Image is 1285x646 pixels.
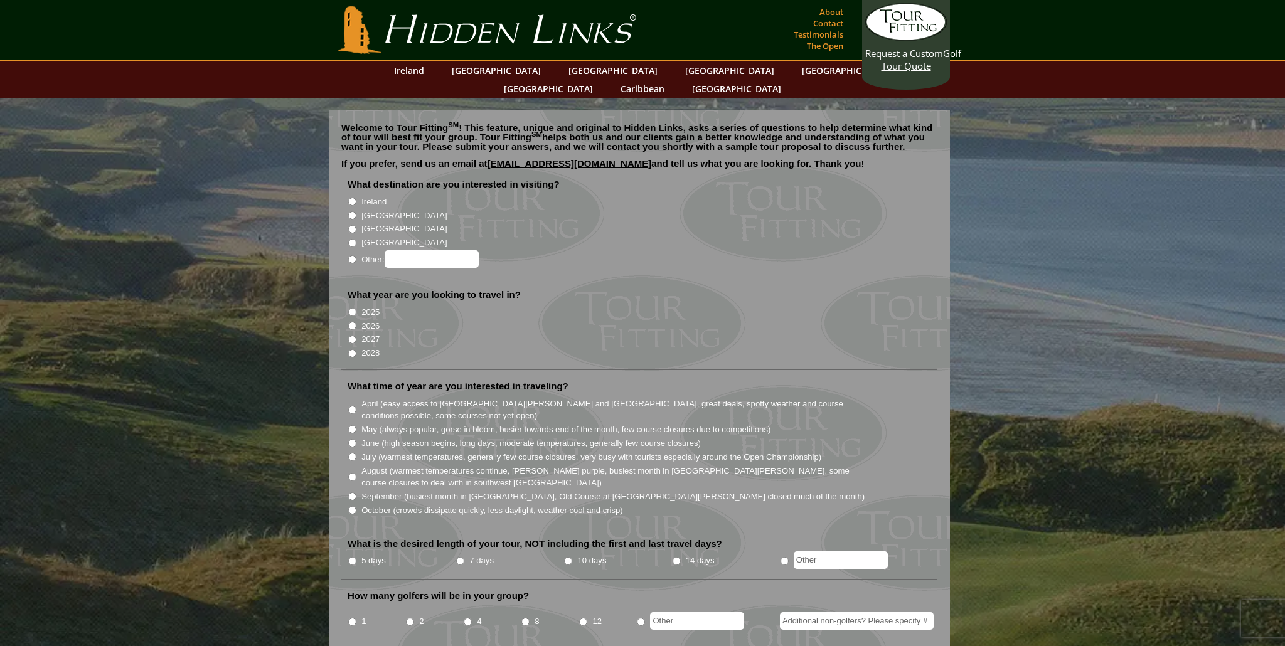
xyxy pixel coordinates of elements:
[686,80,787,98] a: [GEOGRAPHIC_DATA]
[361,504,623,517] label: October (crowds dissipate quickly, less daylight, weather cool and crisp)
[361,615,366,628] label: 1
[804,37,846,55] a: The Open
[419,615,424,628] label: 2
[810,14,846,32] a: Contact
[592,615,602,628] label: 12
[341,123,937,151] p: Welcome to Tour Fitting ! This feature, unique and original to Hidden Links, asks a series of que...
[348,289,521,301] label: What year are you looking to travel in?
[679,61,781,80] a: [GEOGRAPHIC_DATA]
[348,537,722,550] label: What is the desired length of your tour, NOT including the first and last travel days?
[469,554,494,567] label: 7 days
[865,3,947,72] a: Request a CustomGolf Tour Quote
[578,554,607,567] label: 10 days
[498,80,599,98] a: [GEOGRAPHIC_DATA]
[361,250,478,268] label: Other:
[488,158,652,169] a: [EMAIL_ADDRESS][DOMAIN_NAME]
[361,196,387,208] label: Ireland
[865,47,943,60] span: Request a Custom
[650,612,744,630] input: Other
[341,159,937,177] p: If you prefer, send us an email at and tell us what you are looking for. Thank you!
[348,590,529,602] label: How many golfers will be in your group?
[361,209,447,222] label: [GEOGRAPHIC_DATA]
[531,130,542,138] sup: SM
[361,236,447,249] label: [GEOGRAPHIC_DATA]
[796,61,897,80] a: [GEOGRAPHIC_DATA]
[361,437,701,450] label: June (high season begins, long days, moderate temperatures, generally few course closures)
[361,554,386,567] label: 5 days
[348,380,568,393] label: What time of year are you interested in traveling?
[361,320,380,332] label: 2026
[780,612,934,630] input: Additional non-golfers? Please specify #
[361,451,821,463] label: July (warmest temperatures, generally few course closures, very busy with tourists especially aro...
[686,554,715,567] label: 14 days
[448,121,459,129] sup: SM
[477,615,481,628] label: 4
[361,333,380,346] label: 2027
[361,223,447,235] label: [GEOGRAPHIC_DATA]
[361,398,866,422] label: April (easy access to [GEOGRAPHIC_DATA][PERSON_NAME] and [GEOGRAPHIC_DATA], great deals, spotty w...
[361,306,380,319] label: 2025
[562,61,664,80] a: [GEOGRAPHIC_DATA]
[794,551,888,569] input: Other
[348,178,560,191] label: What destination are you interested in visiting?
[614,80,671,98] a: Caribbean
[535,615,539,628] label: 8
[361,465,866,489] label: August (warmest temperatures continue, [PERSON_NAME] purple, busiest month in [GEOGRAPHIC_DATA][P...
[361,490,865,503] label: September (busiest month in [GEOGRAPHIC_DATA], Old Course at [GEOGRAPHIC_DATA][PERSON_NAME] close...
[445,61,547,80] a: [GEOGRAPHIC_DATA]
[361,423,770,436] label: May (always popular, gorse in bloom, busier towards end of the month, few course closures due to ...
[816,3,846,21] a: About
[791,26,846,43] a: Testimonials
[385,250,479,268] input: Other:
[361,347,380,359] label: 2028
[388,61,430,80] a: Ireland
